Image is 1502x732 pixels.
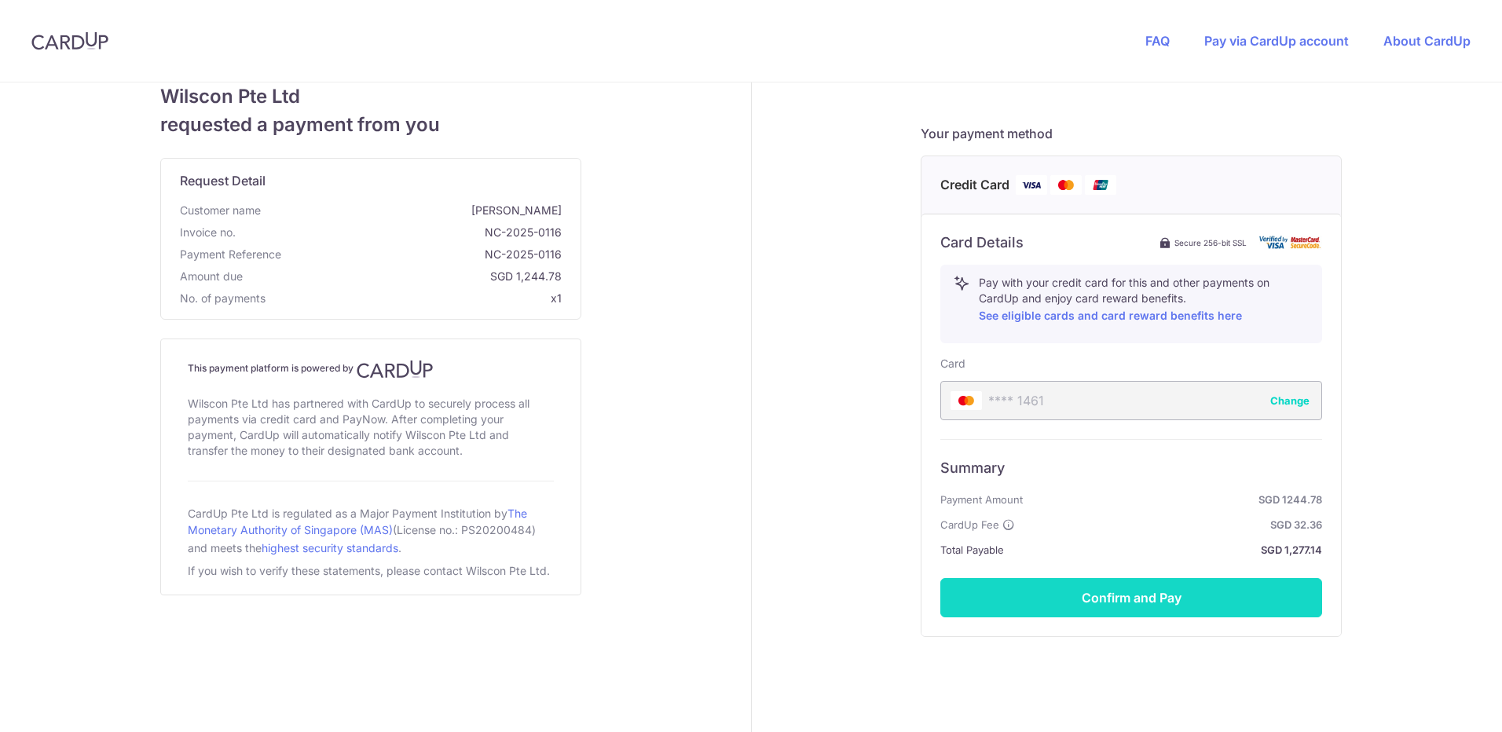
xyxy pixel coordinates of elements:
span: Customer name [180,203,261,218]
div: CardUp Pte Ltd is regulated as a Major Payment Institution by (License no.: PS20200484) and meets... [188,500,554,560]
span: Invoice no. [180,225,236,240]
h6: Card Details [940,233,1024,252]
img: CardUp [31,31,108,50]
span: requested a payment from you [160,111,581,139]
button: Confirm and Pay [940,578,1322,617]
span: Secure 256-bit SSL [1174,236,1247,249]
h5: Your payment method [921,124,1342,143]
span: translation missing: en.payment_reference [180,247,281,261]
button: Change [1270,393,1310,408]
span: translation missing: en.request_detail [180,173,266,188]
a: Pay via CardUp account [1204,33,1349,49]
span: Amount due [180,269,243,284]
span: No. of payments [180,291,266,306]
strong: SGD 1,277.14 [1010,540,1322,559]
span: [PERSON_NAME] [267,203,562,218]
img: card secure [1259,236,1322,249]
img: Visa [1016,175,1047,195]
a: See eligible cards and card reward benefits here [979,309,1242,322]
label: Card [940,356,965,371]
strong: SGD 32.36 [1021,515,1322,534]
span: Total Payable [940,540,1004,559]
div: Wilscon Pte Ltd has partnered with CardUp to securely process all payments via credit card and Pa... [188,393,554,462]
span: SGD 1,244.78 [249,269,562,284]
h4: This payment platform is powered by [188,360,554,379]
span: NC-2025-0116 [288,247,562,262]
a: highest security standards [262,541,398,554]
span: x1 [551,291,562,305]
span: CardUp Fee [940,515,999,534]
a: FAQ [1145,33,1170,49]
img: Union Pay [1085,175,1116,195]
span: Payment Amount [940,490,1023,509]
a: About CardUp [1383,33,1471,49]
h6: Summary [940,459,1322,478]
img: Mastercard [1050,175,1082,195]
div: If you wish to verify these statements, please contact Wilscon Pte Ltd. [188,560,553,582]
span: NC-2025-0116 [242,225,562,240]
p: Pay with your credit card for this and other payments on CardUp and enjoy card reward benefits. [979,275,1309,325]
span: Wilscon Pte Ltd [160,82,581,111]
span: Credit Card [940,175,1009,195]
strong: SGD 1244.78 [1029,490,1322,509]
img: CardUp [357,360,434,379]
